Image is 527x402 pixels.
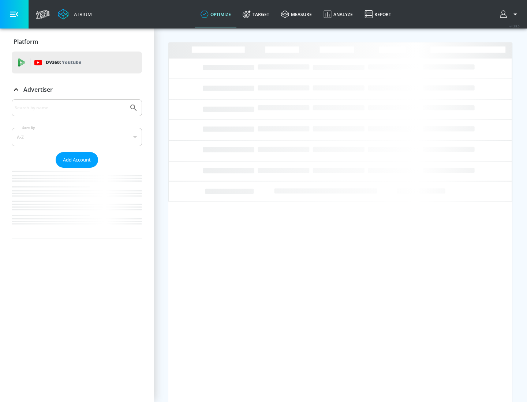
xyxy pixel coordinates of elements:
a: Target [237,1,275,27]
span: Add Account [63,156,91,164]
div: DV360: Youtube [12,52,142,73]
a: optimize [195,1,237,27]
a: Atrium [58,9,92,20]
div: Advertiser [12,79,142,100]
div: A-Z [12,128,142,146]
a: Analyze [318,1,359,27]
label: Sort By [21,125,37,130]
input: Search by name [15,103,126,113]
p: Advertiser [23,86,53,94]
button: Add Account [56,152,98,168]
nav: list of Advertiser [12,168,142,239]
a: measure [275,1,318,27]
p: Platform [14,38,38,46]
div: Platform [12,31,142,52]
div: Advertiser [12,99,142,239]
span: v 4.28.0 [509,24,520,28]
div: Atrium [71,11,92,18]
p: Youtube [62,58,81,66]
p: DV360: [46,58,81,67]
a: Report [359,1,397,27]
